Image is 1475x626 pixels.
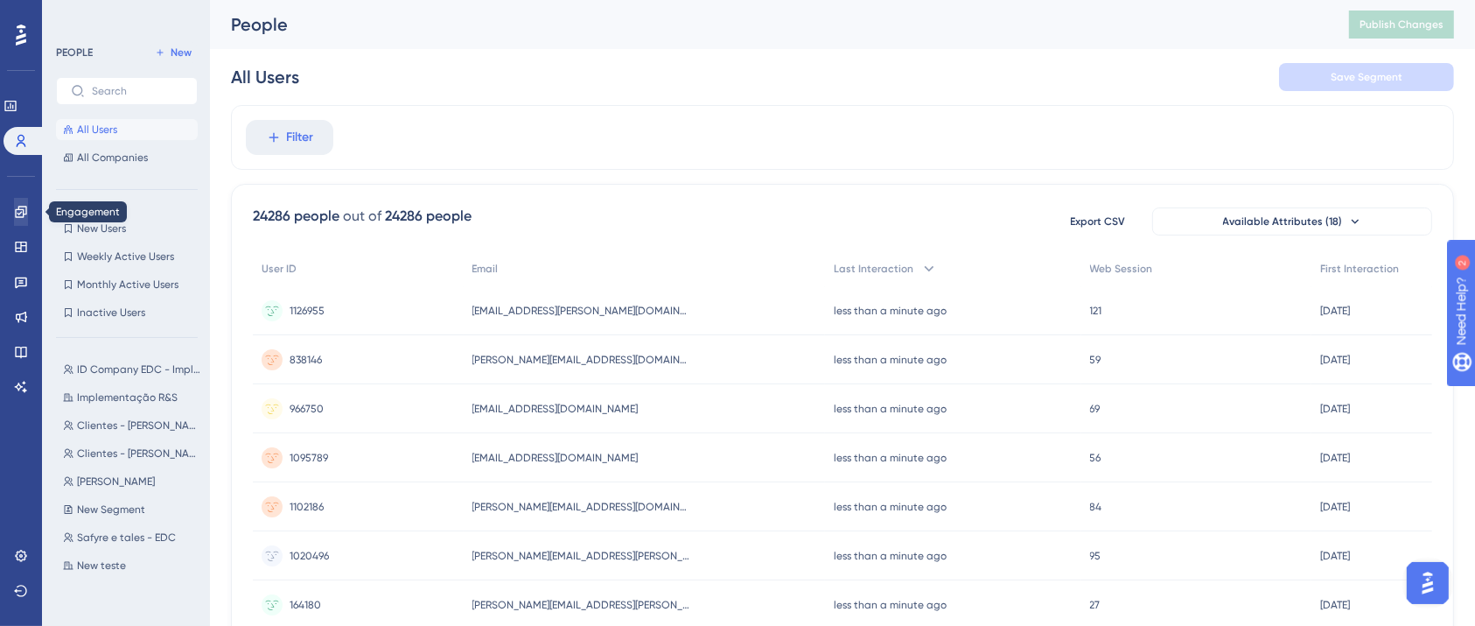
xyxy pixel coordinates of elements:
[472,598,691,612] span: [PERSON_NAME][EMAIL_ADDRESS][PERSON_NAME][DOMAIN_NAME]
[1090,304,1102,318] span: 121
[343,206,381,227] div: out of
[253,206,339,227] div: 24286 people
[171,46,192,60] span: New
[77,151,148,165] span: All Companies
[56,527,208,548] button: Safyre e tales - EDC
[1090,402,1101,416] span: 69
[1071,215,1126,229] span: Export CSV
[1090,262,1153,276] span: Web Session
[1320,501,1350,513] time: [DATE]
[122,9,127,23] div: 2
[77,559,126,573] span: New teste
[231,12,1305,37] div: People
[1349,11,1454,39] button: Publish Changes
[1223,215,1343,229] span: Available Attributes (18)
[1320,305,1350,317] time: [DATE]
[834,262,913,276] span: Last Interaction
[56,218,198,239] button: New Users
[149,42,198,63] button: New
[56,46,93,60] div: PEOPLE
[77,123,117,137] span: All Users
[262,262,297,276] span: User ID
[77,390,178,404] span: Implementação R&S
[56,302,198,323] button: Inactive Users
[290,402,324,416] span: 966750
[56,471,208,492] button: [PERSON_NAME]
[56,387,208,408] button: Implementação R&S
[1320,452,1350,464] time: [DATE]
[77,222,126,236] span: New Users
[472,304,691,318] span: [EMAIL_ADDRESS][PERSON_NAME][DOMAIN_NAME]
[77,447,201,461] span: Clientes - [PERSON_NAME] (hunting)
[56,246,198,267] button: Weekly Active Users
[1402,557,1454,609] iframe: UserGuiding AI Assistant Launcher
[1152,207,1432,236] button: Available Attributes (18)
[56,415,208,436] button: Clientes - [PERSON_NAME] (selo)
[77,503,145,517] span: New Segment
[472,500,691,514] span: [PERSON_NAME][EMAIL_ADDRESS][DOMAIN_NAME]
[834,305,947,317] time: less than a minute ago
[472,262,499,276] span: Email
[290,451,328,465] span: 1095789
[1090,451,1101,465] span: 56
[385,206,472,227] div: 24286 people
[1054,207,1142,236] button: Export CSV
[290,500,324,514] span: 1102186
[1320,354,1350,366] time: [DATE]
[1090,353,1101,367] span: 59
[77,306,145,320] span: Inactive Users
[290,353,322,367] span: 838146
[472,402,639,416] span: [EMAIL_ADDRESS][DOMAIN_NAME]
[472,549,691,563] span: [PERSON_NAME][EMAIL_ADDRESS][PERSON_NAME][DOMAIN_NAME]
[92,85,183,97] input: Search
[56,443,208,464] button: Clientes - [PERSON_NAME] (hunting)
[41,4,109,25] span: Need Help?
[834,452,947,464] time: less than a minute ago
[77,250,174,264] span: Weekly Active Users
[77,278,178,292] span: Monthly Active Users
[834,550,947,562] time: less than a minute ago
[56,147,198,168] button: All Companies
[1320,599,1350,611] time: [DATE]
[1331,70,1402,84] span: Save Segment
[1320,262,1399,276] span: First Interaction
[1090,500,1102,514] span: 84
[834,403,947,415] time: less than a minute ago
[1090,598,1101,612] span: 27
[77,475,155,489] span: [PERSON_NAME]
[287,127,314,148] span: Filter
[77,531,176,545] span: Safyre e tales - EDC
[56,555,208,576] button: New teste
[290,304,325,318] span: 1126955
[56,119,198,140] button: All Users
[56,499,208,520] button: New Segment
[246,120,333,155] button: Filter
[56,359,208,380] button: ID Company EDC - Implementação
[290,549,329,563] span: 1020496
[231,65,299,89] div: All Users
[77,419,201,433] span: Clientes - [PERSON_NAME] (selo)
[290,598,321,612] span: 164180
[1090,549,1101,563] span: 95
[472,451,639,465] span: [EMAIL_ADDRESS][DOMAIN_NAME]
[1320,403,1350,415] time: [DATE]
[77,362,201,376] span: ID Company EDC - Implementação
[1320,550,1350,562] time: [DATE]
[834,501,947,513] time: less than a minute ago
[472,353,691,367] span: [PERSON_NAME][EMAIL_ADDRESS][DOMAIN_NAME]
[834,599,947,611] time: less than a minute ago
[56,274,198,295] button: Monthly Active Users
[1360,18,1444,32] span: Publish Changes
[1279,63,1454,91] button: Save Segment
[834,354,947,366] time: less than a minute ago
